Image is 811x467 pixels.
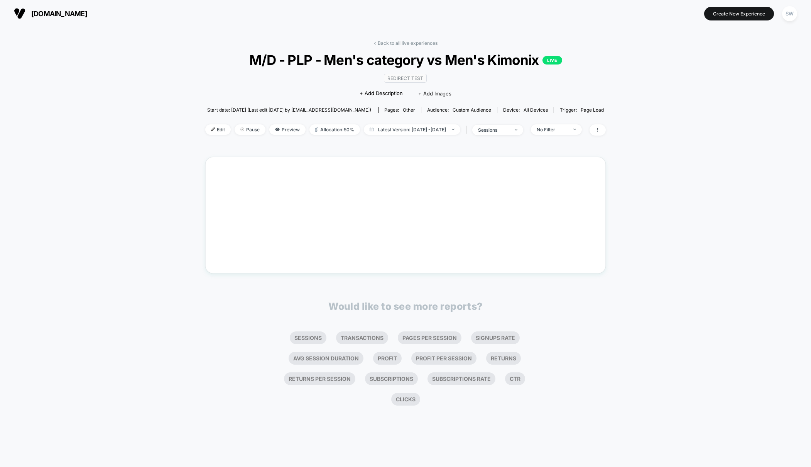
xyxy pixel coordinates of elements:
[427,372,495,385] li: Subscriptions Rate
[427,107,491,113] div: Audience:
[289,352,363,365] li: Avg Session Duration
[205,124,231,135] span: Edit
[581,107,604,113] span: Page Load
[315,127,318,132] img: rebalance
[391,393,420,406] li: Clicks
[373,352,402,365] li: Profit
[235,124,265,135] span: Pause
[452,129,454,130] img: end
[537,127,568,132] div: No Filter
[453,107,491,113] span: Custom Audience
[573,129,576,130] img: end
[780,6,799,22] button: SW
[269,124,306,135] span: Preview
[211,127,215,131] img: edit
[364,124,460,135] span: Latest Version: [DATE] - [DATE]
[14,8,25,19] img: Visually logo
[560,107,604,113] div: Trigger:
[240,127,244,131] img: end
[505,372,525,385] li: Ctr
[31,10,87,18] span: [DOMAIN_NAME]
[290,331,326,344] li: Sessions
[542,56,562,65] p: LIVE
[373,40,438,46] a: < Back to all live experiences
[497,107,554,113] span: Device:
[471,331,520,344] li: Signups Rate
[486,352,521,365] li: Returns
[398,331,461,344] li: Pages Per Session
[207,107,371,113] span: Start date: [DATE] (Last edit [DATE] by [EMAIL_ADDRESS][DOMAIN_NAME])
[524,107,548,113] span: all devices
[704,7,774,20] button: Create New Experience
[782,6,797,21] div: SW
[464,124,472,136] span: |
[365,372,418,385] li: Subscriptions
[225,52,586,68] span: M/D - PLP - Men's category vs Men's Kimonix
[478,127,509,133] div: sessions
[418,90,451,97] span: + Add Images
[12,7,90,20] button: [DOMAIN_NAME]
[360,90,403,97] span: + Add Description
[411,352,476,365] li: Profit Per Session
[284,372,355,385] li: Returns Per Session
[384,107,415,113] div: Pages:
[309,124,360,135] span: Allocation: 50%
[336,331,388,344] li: Transactions
[515,129,517,131] img: end
[384,74,427,83] span: Redirect Test
[370,127,374,131] img: calendar
[328,301,483,312] p: Would like to see more reports?
[403,107,415,113] span: other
